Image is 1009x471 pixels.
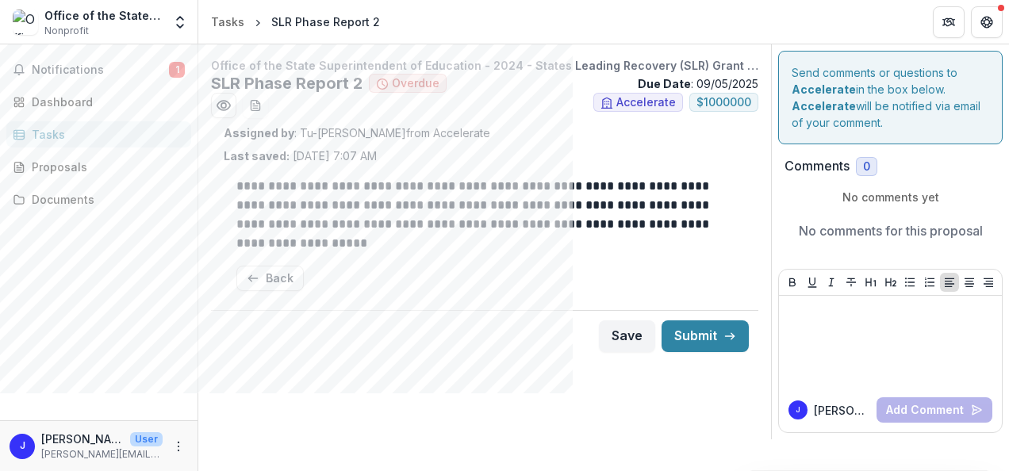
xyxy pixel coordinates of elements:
[224,126,294,140] strong: Assigned by
[41,447,163,461] p: [PERSON_NAME][EMAIL_ADDRESS][PERSON_NAME][DOMAIN_NAME]
[6,154,191,180] a: Proposals
[792,99,856,113] strong: Accelerate
[900,273,919,292] button: Bullet List
[211,57,758,74] p: Office of the State Superintendent of Education - 2024 - States Leading Recovery (SLR) Grant Appl...
[169,62,185,78] span: 1
[796,406,800,414] div: jessica.sobin@dc.gov
[803,273,822,292] button: Underline
[696,96,751,109] span: $ 1000000
[616,96,676,109] span: Accelerate
[971,6,1003,38] button: Get Help
[960,273,979,292] button: Align Center
[224,147,377,164] p: [DATE] 7:07 AM
[392,77,439,90] span: Overdue
[44,7,163,24] div: Office of the State Superintendent of Education
[933,6,965,38] button: Partners
[842,273,861,292] button: Strike
[662,320,749,352] button: Submit
[778,51,1003,144] div: Send comments or questions to in the box below. will be notified via email of your comment.
[32,63,169,77] span: Notifications
[211,93,236,118] button: Preview 1cd42358-4e36-4561-becf-6aa48fa54a28.pdf
[271,13,380,30] div: SLR Phase Report 2
[638,77,691,90] strong: Due Date
[6,89,191,115] a: Dashboard
[861,273,880,292] button: Heading 1
[792,82,856,96] strong: Accelerate
[236,266,304,291] button: Back
[32,126,178,143] div: Tasks
[211,74,363,93] h2: SLR Phase Report 2
[940,273,959,292] button: Align Left
[130,432,163,446] p: User
[6,57,191,82] button: Notifications1
[979,273,998,292] button: Align Right
[6,121,191,147] a: Tasks
[32,94,178,110] div: Dashboard
[211,13,244,30] div: Tasks
[32,191,178,208] div: Documents
[920,273,939,292] button: Ordered List
[785,189,996,205] p: No comments yet
[877,397,992,423] button: Add Comment
[785,159,850,174] h2: Comments
[881,273,900,292] button: Heading 2
[6,186,191,213] a: Documents
[44,24,89,38] span: Nonprofit
[224,124,746,141] p: : Tu-[PERSON_NAME] from Accelerate
[814,402,870,419] p: [PERSON_NAME][EMAIL_ADDRESS][PERSON_NAME][DOMAIN_NAME]
[169,437,188,456] button: More
[13,10,38,35] img: Office of the State Superintendent of Education
[243,93,268,118] button: download-word-button
[863,160,870,174] span: 0
[205,10,386,33] nav: breadcrumb
[169,6,191,38] button: Open entity switcher
[205,10,251,33] a: Tasks
[224,149,290,163] strong: Last saved:
[822,273,841,292] button: Italicize
[783,273,802,292] button: Bold
[20,441,25,451] div: jessica.sobin@dc.gov
[638,75,758,92] p: : 09/05/2025
[32,159,178,175] div: Proposals
[799,221,983,240] p: No comments for this proposal
[41,431,124,447] p: [PERSON_NAME][EMAIL_ADDRESS][PERSON_NAME][DOMAIN_NAME]
[599,320,655,352] button: Save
